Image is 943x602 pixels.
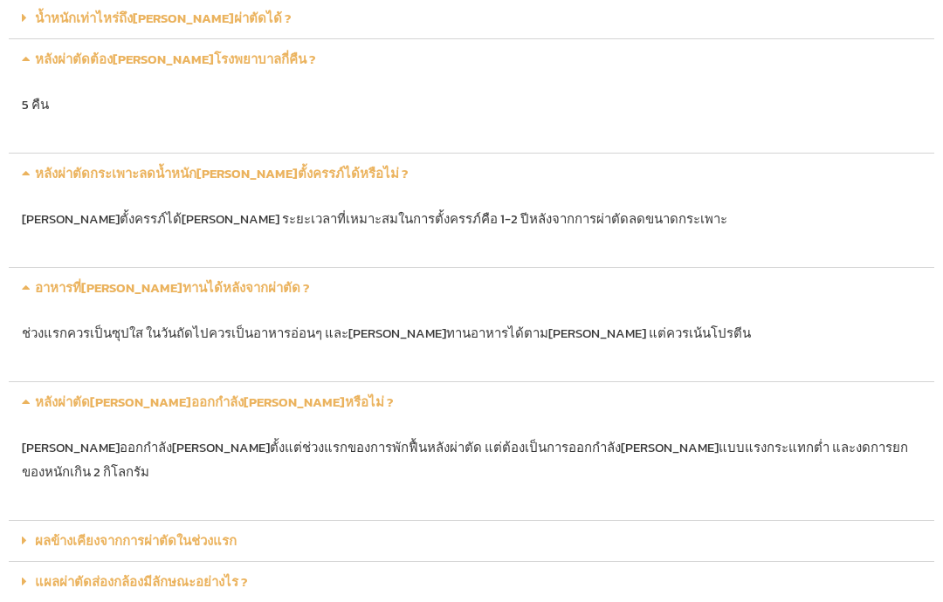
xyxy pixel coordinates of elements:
[22,207,921,231] p: [PERSON_NAME]ตั้งครรภ์ได้[PERSON_NAME] ระยะเวลาที่เหมาะสมในการตั้งครรภ์คือ 1-2 ปีหลังจากการผ่าตัด...
[35,163,408,183] a: หลังผ่าตัดกระเพาะลดน้ำหนัก[PERSON_NAME]ตั้งครรภ์ได้หรือไม่ ?
[35,8,291,28] a: น้ำหนักเท่าไหร่ถึง[PERSON_NAME]ผ่าตัดได้ ?
[22,321,921,345] p: ช่วงแรกควรเป็นซุปใส ในวันถัดไปควรเป็นอาหารอ่อนๆ และ[PERSON_NAME]ทานอาหารได้ตาม[PERSON_NAME] แต่คว...
[22,92,921,117] p: 5 คืน
[35,49,315,69] a: หลังผ่าตัดต้อง[PERSON_NAME]โรงพยาบาลกี่คืน ?
[35,392,393,412] a: หลังผ่าตัด[PERSON_NAME]ออกกำลัง[PERSON_NAME]หรือไม่ ?
[35,571,247,592] a: แผลผ่าตัดส่องกล้องมีลักษณะอย่างไร ?
[35,530,237,551] a: ผลข้างเคียงจากการผ่าตัดในช่วงแรก
[35,277,309,298] a: อาหารที่[PERSON_NAME]ทานได้หลังจากผ่าตัด ?
[22,435,921,484] p: [PERSON_NAME]ออกกำลัง[PERSON_NAME]ตั้งแต่ช่วงแรกของการพักฟื้นหลังผ่าตัด แต่ต้องเป็นการออกกำลัง[PE...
